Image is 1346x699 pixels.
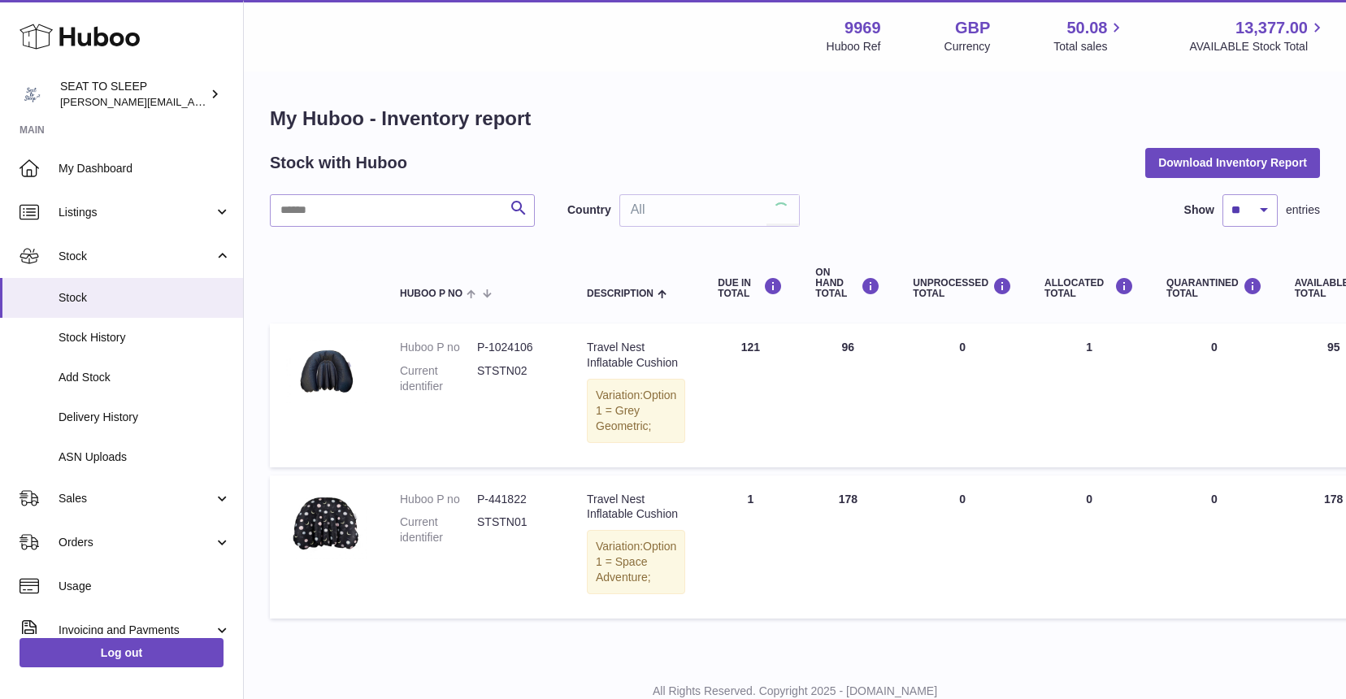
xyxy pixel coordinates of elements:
[400,492,477,507] dt: Huboo P no
[799,475,897,619] td: 178
[1053,39,1126,54] span: Total sales
[596,540,676,584] span: Option 1 = Space Adventure;
[59,623,214,638] span: Invoicing and Payments
[59,410,231,425] span: Delivery History
[59,491,214,506] span: Sales
[59,290,231,306] span: Stock
[701,475,799,619] td: 1
[944,39,991,54] div: Currency
[59,249,214,264] span: Stock
[257,684,1333,699] p: All Rights Reserved. Copyright 2025 - [DOMAIN_NAME]
[1145,148,1320,177] button: Download Inventory Report
[20,82,44,106] img: amy@seattosleep.co.uk
[897,323,1028,467] td: 0
[59,205,214,220] span: Listings
[1166,277,1262,299] div: QUARANTINED Total
[477,492,554,507] dd: P-441822
[1184,202,1214,218] label: Show
[1235,17,1308,39] span: 13,377.00
[1189,17,1326,54] a: 13,377.00 AVAILABLE Stock Total
[60,79,206,110] div: SEAT TO SLEEP
[59,370,231,385] span: Add Stock
[1211,493,1218,506] span: 0
[1066,17,1107,39] span: 50.08
[59,330,231,345] span: Stock History
[897,475,1028,619] td: 0
[718,277,783,299] div: DUE IN TOTAL
[59,535,214,550] span: Orders
[799,323,897,467] td: 96
[1189,39,1326,54] span: AVAILABLE Stock Total
[1211,341,1218,354] span: 0
[286,492,367,559] img: product image
[587,340,685,371] div: Travel Nest Inflatable Cushion
[596,389,676,432] span: Option 1 = Grey Geometric;
[845,17,881,39] strong: 9969
[955,17,990,39] strong: GBP
[587,492,685,523] div: Travel Nest Inflatable Cushion
[59,449,231,465] span: ASN Uploads
[913,277,1012,299] div: UNPROCESSED Total
[587,379,685,443] div: Variation:
[20,638,224,667] a: Log out
[1028,323,1150,467] td: 1
[59,579,231,594] span: Usage
[587,289,653,299] span: Description
[701,323,799,467] td: 121
[1028,475,1150,619] td: 0
[567,202,611,218] label: Country
[1044,277,1134,299] div: ALLOCATED Total
[59,161,231,176] span: My Dashboard
[400,340,477,355] dt: Huboo P no
[400,514,477,545] dt: Current identifier
[827,39,881,54] div: Huboo Ref
[587,530,685,594] div: Variation:
[270,106,1320,132] h1: My Huboo - Inventory report
[400,363,477,394] dt: Current identifier
[60,95,326,108] span: [PERSON_NAME][EMAIL_ADDRESS][DOMAIN_NAME]
[286,340,367,403] img: product image
[477,340,554,355] dd: P-1024106
[270,152,407,174] h2: Stock with Huboo
[477,514,554,545] dd: STSTN01
[815,267,880,300] div: ON HAND Total
[477,363,554,394] dd: STSTN02
[1053,17,1126,54] a: 50.08 Total sales
[400,289,462,299] span: Huboo P no
[1286,202,1320,218] span: entries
